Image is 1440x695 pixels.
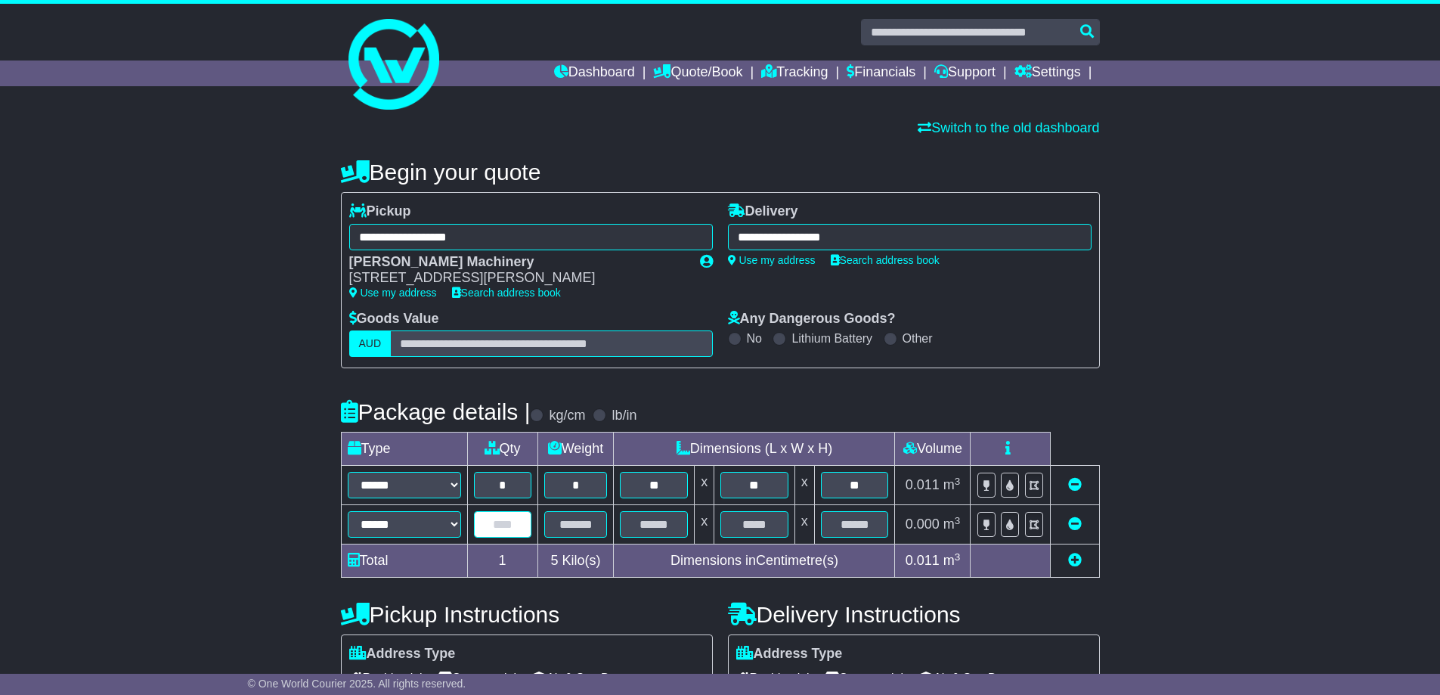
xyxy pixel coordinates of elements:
label: kg/cm [549,408,585,424]
label: Pickup [349,203,411,220]
a: Remove this item [1068,517,1082,532]
span: Air & Sea Depot [918,666,1020,690]
td: Total [341,545,467,578]
a: Switch to the old dashboard [918,120,1099,135]
span: Commercial [825,666,903,690]
a: Dashboard [554,61,635,86]
label: Address Type [736,646,843,662]
a: Search address book [831,254,940,266]
div: [STREET_ADDRESS][PERSON_NAME] [349,270,685,287]
label: No [747,331,762,346]
a: Tracking [761,61,828,86]
span: m [943,517,961,532]
td: x [695,466,714,505]
sup: 3 [955,551,961,563]
h4: Begin your quote [341,160,1100,185]
a: Financials [847,61,915,86]
a: Settings [1014,61,1081,86]
td: x [794,505,814,545]
label: Any Dangerous Goods? [728,311,896,327]
a: Use my address [728,254,816,266]
td: Volume [895,433,971,466]
td: 1 [467,545,537,578]
td: Weight [537,433,614,466]
span: Residential [349,666,423,690]
h4: Package details | [341,399,531,424]
label: Goods Value [349,311,439,327]
h4: Pickup Instructions [341,602,713,627]
a: Quote/Book [653,61,742,86]
td: x [794,466,814,505]
label: lb/in [612,408,636,424]
h4: Delivery Instructions [728,602,1100,627]
span: 0.000 [906,517,940,532]
label: Other [903,331,933,346]
td: Kilo(s) [537,545,614,578]
label: Address Type [349,646,456,662]
label: Delivery [728,203,798,220]
label: Lithium Battery [791,331,872,346]
a: Add new item [1068,553,1082,568]
sup: 3 [955,515,961,526]
sup: 3 [955,476,961,487]
span: 0.011 [906,477,940,492]
span: © One World Courier 2025. All rights reserved. [248,678,466,690]
span: m [943,477,961,492]
span: Residential [736,666,810,690]
a: Support [934,61,996,86]
span: 5 [550,553,558,568]
div: [PERSON_NAME] Machinery [349,254,685,271]
a: Remove this item [1068,477,1082,492]
span: Commercial [438,666,516,690]
a: Search address book [452,287,561,299]
td: Type [341,433,467,466]
a: Use my address [349,287,437,299]
td: x [695,505,714,545]
span: m [943,553,961,568]
span: Air & Sea Depot [531,666,633,690]
td: Dimensions (L x W x H) [614,433,895,466]
td: Dimensions in Centimetre(s) [614,545,895,578]
label: AUD [349,330,392,357]
span: 0.011 [906,553,940,568]
td: Qty [467,433,537,466]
